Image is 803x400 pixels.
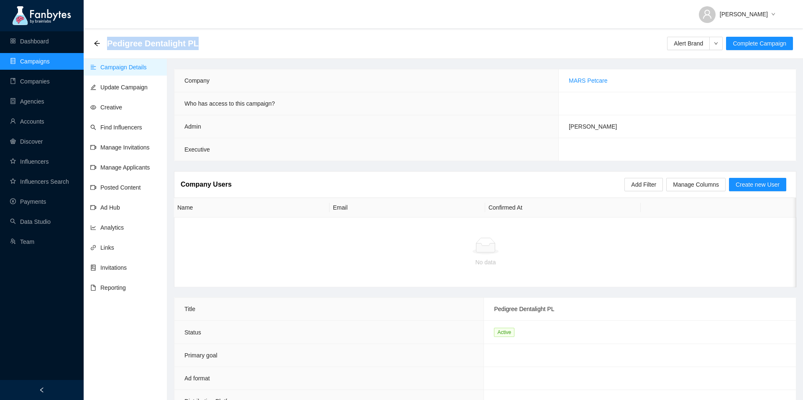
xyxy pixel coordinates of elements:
[10,138,43,145] a: radar-chartDiscover
[184,352,217,359] span: Primary goal
[494,328,514,337] span: Active
[666,178,726,191] button: Manage Columns
[710,41,722,46] span: down
[10,98,44,105] a: containerAgencies
[90,164,150,171] a: video-cameraManage Applicants
[330,198,485,218] th: Email
[10,38,49,45] a: appstoreDashboard
[94,40,100,47] span: arrow-left
[181,258,790,267] div: No data
[485,198,641,218] th: Confirmed At
[673,180,719,189] span: Manage Columns
[181,179,232,190] article: Company Users
[90,104,122,111] a: eyeCreative
[569,123,617,130] span: [PERSON_NAME]
[39,387,45,393] span: left
[709,37,723,50] button: down
[90,284,126,291] a: fileReporting
[94,40,100,47] div: Back
[624,178,663,191] button: Add Filter
[184,77,210,84] span: Company
[90,224,124,231] a: line-chartAnalytics
[733,39,786,48] span: Complete Campaign
[726,37,793,50] button: Complete Campaign
[90,204,120,211] a: video-cameraAd Hub
[692,4,782,18] button: [PERSON_NAME]down
[729,178,786,191] button: Create new User
[771,12,775,17] span: down
[90,124,142,131] a: searchFind Influencers
[10,78,50,85] a: bookCompanies
[184,375,210,382] span: Ad format
[631,180,656,189] span: Add Filter
[90,244,114,251] a: linkLinks
[720,10,768,19] span: [PERSON_NAME]
[10,58,50,65] a: databaseCampaigns
[10,158,49,165] a: starInfluencers
[10,178,69,185] a: starInfluencers Search
[494,306,554,312] span: Pedigree Dentalight PL
[184,329,201,336] span: Status
[10,238,34,245] a: usergroup-addTeam
[90,84,148,91] a: editUpdate Campaign
[674,39,703,48] span: Alert Brand
[10,218,51,225] a: searchData Studio
[184,100,275,107] span: Who has access to this campaign?
[90,264,127,271] a: hddInvitations
[90,144,150,151] a: video-cameraManage Invitations
[736,180,780,189] span: Create new User
[10,198,46,205] a: pay-circlePayments
[667,37,710,50] button: Alert Brand
[184,123,201,130] span: Admin
[174,198,330,218] th: Name
[107,37,199,50] span: Pedigree Dentalight PL
[90,184,141,191] a: video-cameraPosted Content
[702,9,712,19] span: user
[569,77,608,84] a: MARS Petcare
[10,118,44,125] a: userAccounts
[184,146,210,153] span: Executive
[184,306,195,312] span: Title
[90,64,147,71] a: align-leftCampaign Details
